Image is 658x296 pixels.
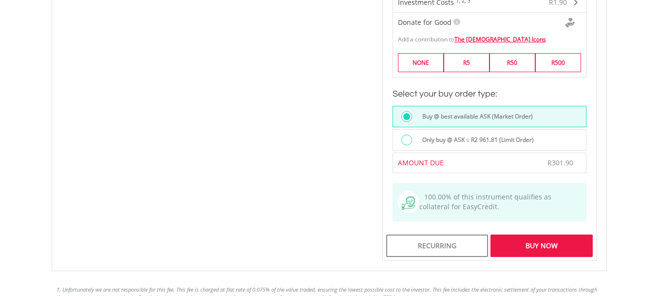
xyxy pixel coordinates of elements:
label: R500 [535,53,581,72]
label: R5 [444,53,489,72]
div: Add a contribution to [393,30,586,43]
img: Donte For Good [565,18,575,28]
h3: Select your buy order type: [393,87,586,101]
label: Only buy @ ASK ≤ R2 961.81 (Limit Order) [416,135,534,145]
a: The [DEMOGRAPHIC_DATA] Icons [454,35,546,43]
span: R301.90 [547,158,573,167]
span: 100.00% of this instrument qualifies as collateral for EasyCredit. [419,192,551,211]
span: Donate for Good [398,18,451,27]
label: Buy @ best available ASK (Market Order) [416,111,533,122]
div: Recurring [386,235,488,257]
label: NONE [398,53,444,72]
span: AMOUNT DUE [398,158,444,167]
img: collateral-qualifying-green.svg [402,197,415,210]
label: R50 [489,53,535,72]
div: Buy Now [490,235,592,257]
